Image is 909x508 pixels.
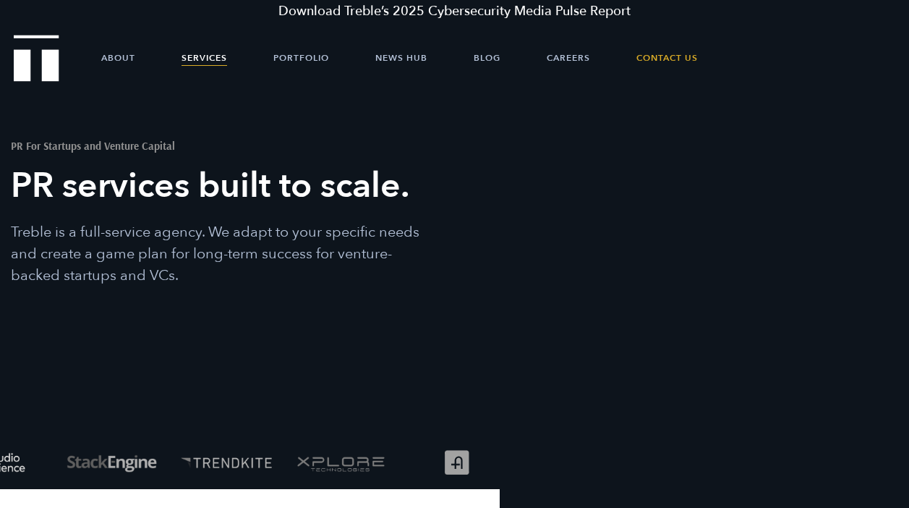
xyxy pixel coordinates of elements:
a: Services [182,36,227,80]
img: StackEngine logo [58,436,165,489]
a: Blog [474,36,500,80]
a: Treble Homepage [14,36,58,80]
a: About [101,36,135,80]
img: TrendKite logo [172,436,279,489]
a: Portfolio [273,36,329,80]
a: Contact Us [636,36,698,80]
a: News Hub [375,36,427,80]
img: Treble logo [14,35,59,81]
img: Addvocate logo [401,436,508,489]
a: Careers [547,36,590,80]
h1: PR services built to scale. [11,164,430,208]
p: Treble is a full-service agency. We adapt to your specific needs and create a game plan for long-... [11,221,430,287]
img: XPlore logo [287,436,394,489]
h2: PR For Startups and Venture Capital [11,140,430,151]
